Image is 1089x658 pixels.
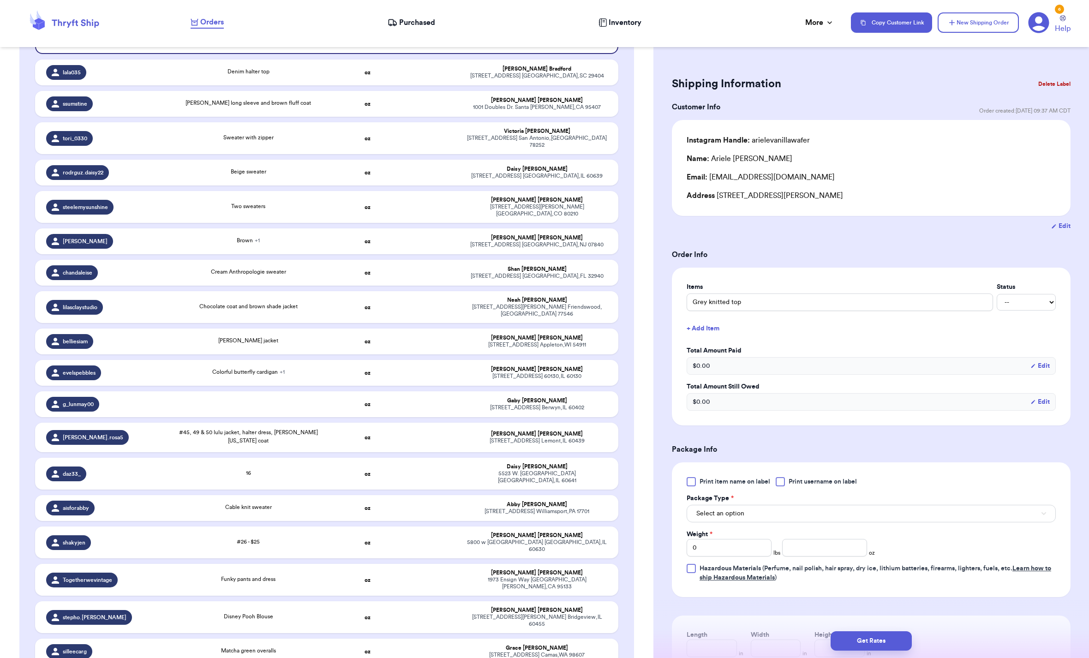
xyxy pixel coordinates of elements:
div: 5800 w [GEOGRAPHIC_DATA] [GEOGRAPHIC_DATA] , IL 60630 [467,539,607,553]
div: Grace [PERSON_NAME] [467,645,607,652]
span: Denim halter top [227,69,269,74]
span: Purchased [399,17,435,28]
span: #45, 49 & 50 lulu jacket, halter dress, [PERSON_NAME] [US_STATE] coat [179,430,318,443]
button: Edit [1051,221,1071,231]
a: Inventory [598,17,641,28]
span: Address [687,192,715,199]
span: silleecarg [63,648,87,655]
span: Brown [237,238,260,243]
div: [PERSON_NAME] [PERSON_NAME] [467,607,607,614]
strong: oz [365,471,371,477]
strong: oz [365,70,371,75]
span: oz [869,549,875,556]
div: [PERSON_NAME] [PERSON_NAME] [467,431,607,437]
span: Colorful butterfly cardigan [212,369,285,375]
span: Name: [687,155,709,162]
div: [STREET_ADDRESS] [GEOGRAPHIC_DATA] , SC 29404 [467,72,607,79]
span: steelemysunshine [63,203,108,211]
div: [PERSON_NAME] [PERSON_NAME] [467,335,607,341]
strong: oz [365,649,371,654]
div: 1973 Ensign Way [GEOGRAPHIC_DATA][PERSON_NAME] , CA 95133 [467,576,607,590]
div: [PERSON_NAME] Bradford [467,66,607,72]
strong: oz [365,270,371,275]
div: 6 [1055,5,1064,14]
div: [PERSON_NAME] [PERSON_NAME] [467,97,607,104]
div: [PERSON_NAME] [PERSON_NAME] [467,234,607,241]
span: [PERSON_NAME] long sleeve and brown fluff coat [185,100,311,106]
span: shakyjen [63,539,85,546]
button: New Shipping Order [938,12,1019,33]
span: Cream Anthropologie sweater [211,269,286,275]
strong: oz [365,577,371,583]
label: Package Type [687,494,734,503]
div: [STREET_ADDRESS] Appleton , WI 54911 [467,341,607,348]
span: Email: [687,173,707,181]
span: Inventory [609,17,641,28]
div: [EMAIL_ADDRESS][DOMAIN_NAME] [687,172,1056,183]
span: Chocolate coat and brown shade jacket [199,304,298,309]
span: [PERSON_NAME] [63,238,108,245]
span: Select an option [696,509,744,518]
span: tori_0330 [63,135,87,142]
strong: oz [365,239,371,244]
label: Status [997,282,1056,292]
div: 5523 W. [GEOGRAPHIC_DATA] [GEOGRAPHIC_DATA] , IL 60641 [467,470,607,484]
strong: oz [365,305,371,310]
span: Two sweaters [231,203,265,209]
a: 6 [1028,12,1049,33]
div: Abby [PERSON_NAME] [467,501,607,508]
label: Total Amount Still Owed [687,382,1056,391]
div: Ariele [PERSON_NAME] [687,153,792,164]
span: + 1 [255,238,260,243]
span: lilasclaystudio [63,304,97,311]
span: Togetherwevintage [63,576,112,584]
label: Weight [687,530,712,539]
strong: oz [365,615,371,620]
label: Total Amount Paid [687,346,1056,355]
div: [STREET_ADDRESS] San Antonio , [GEOGRAPHIC_DATA] 78252 [467,135,607,149]
div: [STREET_ADDRESS][PERSON_NAME] Friendswood , [GEOGRAPHIC_DATA] 77546 [467,304,607,317]
div: [PERSON_NAME] [PERSON_NAME] [467,366,607,373]
span: + 1 [280,369,285,375]
span: g_lunmay00 [63,401,94,408]
strong: oz [365,370,371,376]
strong: oz [365,170,371,175]
span: (Perfume, nail polish, hair spray, dry ice, lithium batteries, firearms, lighters, fuels, etc. ) [700,565,1051,581]
span: Orders [200,17,224,28]
a: Purchased [388,17,435,28]
button: Select an option [687,505,1056,522]
div: Daisy [PERSON_NAME] [467,463,607,470]
a: Orders [191,17,224,29]
button: Copy Customer Link [851,12,932,33]
h3: Customer Info [672,102,720,113]
strong: oz [365,204,371,210]
strong: oz [365,101,371,107]
div: [PERSON_NAME] [PERSON_NAME] [467,197,607,203]
div: [STREET_ADDRESS] 60130 , IL 60130 [467,373,607,380]
button: Get Rates [831,631,912,651]
div: [PERSON_NAME] [PERSON_NAME] [467,569,607,576]
div: Victoria [PERSON_NAME] [467,128,607,135]
div: [STREET_ADDRESS] Berwyn , IL 60402 [467,404,607,411]
div: [STREET_ADDRESS] Williamsport , PA 17701 [467,508,607,515]
span: lala035 [63,69,81,76]
div: [STREET_ADDRESS] [GEOGRAPHIC_DATA] , NJ 07840 [467,241,607,248]
span: $ 0.00 [693,361,710,371]
span: aisforabby [63,504,89,512]
span: Disney Pooh Blouse [224,614,273,619]
div: 1001 Doubles Dr. Santa [PERSON_NAME] , CA 95407 [467,104,607,111]
span: lbs [773,549,780,556]
div: arielevanillawafer [687,135,810,146]
strong: oz [365,505,371,511]
strong: oz [365,540,371,545]
span: Print item name on label [700,477,770,486]
button: Edit [1030,397,1050,407]
span: evelspebbles [63,369,96,377]
div: [STREET_ADDRESS][PERSON_NAME] [GEOGRAPHIC_DATA] , CO 80210 [467,203,607,217]
span: belliesiam [63,338,88,345]
button: + Add Item [683,318,1059,339]
span: ssumstine [63,100,87,108]
span: $ 0.00 [693,397,710,407]
span: [PERSON_NAME].rosa5 [63,434,123,441]
span: daz33_ [63,470,81,478]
